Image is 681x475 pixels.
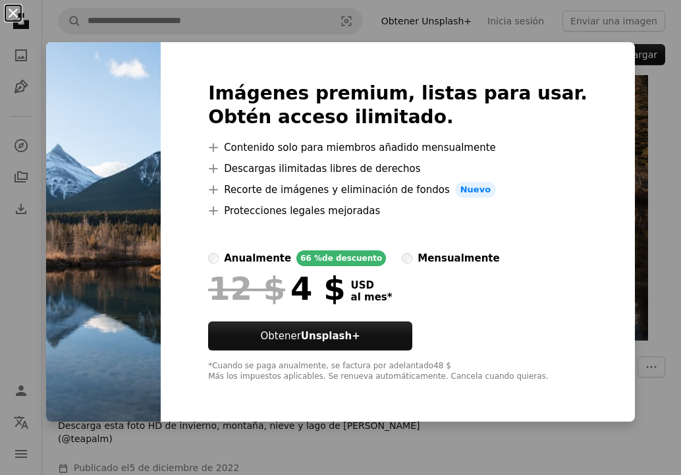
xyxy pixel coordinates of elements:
img: premium_photo-1669867124806-f84dd1a9e87c [46,42,161,422]
li: Contenido solo para miembros añadido mensualmente [208,140,587,155]
div: mensualmente [418,250,499,266]
input: anualmente66 %de descuento [208,253,219,264]
div: *Cuando se paga anualmente, se factura por adelantado 48 $ Más los impuestos aplicables. Se renue... [208,361,587,382]
span: Nuevo [455,182,496,198]
li: Protecciones legales mejoradas [208,203,587,219]
span: al mes * [351,291,393,303]
input: mensualmente [402,253,412,264]
li: Recorte de imágenes y eliminación de fondos [208,182,587,198]
div: 66 % de descuento [296,250,386,266]
h2: Imágenes premium, listas para usar. Obtén acceso ilimitado. [208,82,587,129]
span: 12 $ [208,271,285,306]
li: Descargas ilimitadas libres de derechos [208,161,587,177]
button: ObtenerUnsplash+ [208,321,412,350]
strong: Unsplash+ [301,330,360,342]
span: USD [351,279,393,291]
div: anualmente [224,250,291,266]
div: 4 $ [208,271,345,306]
